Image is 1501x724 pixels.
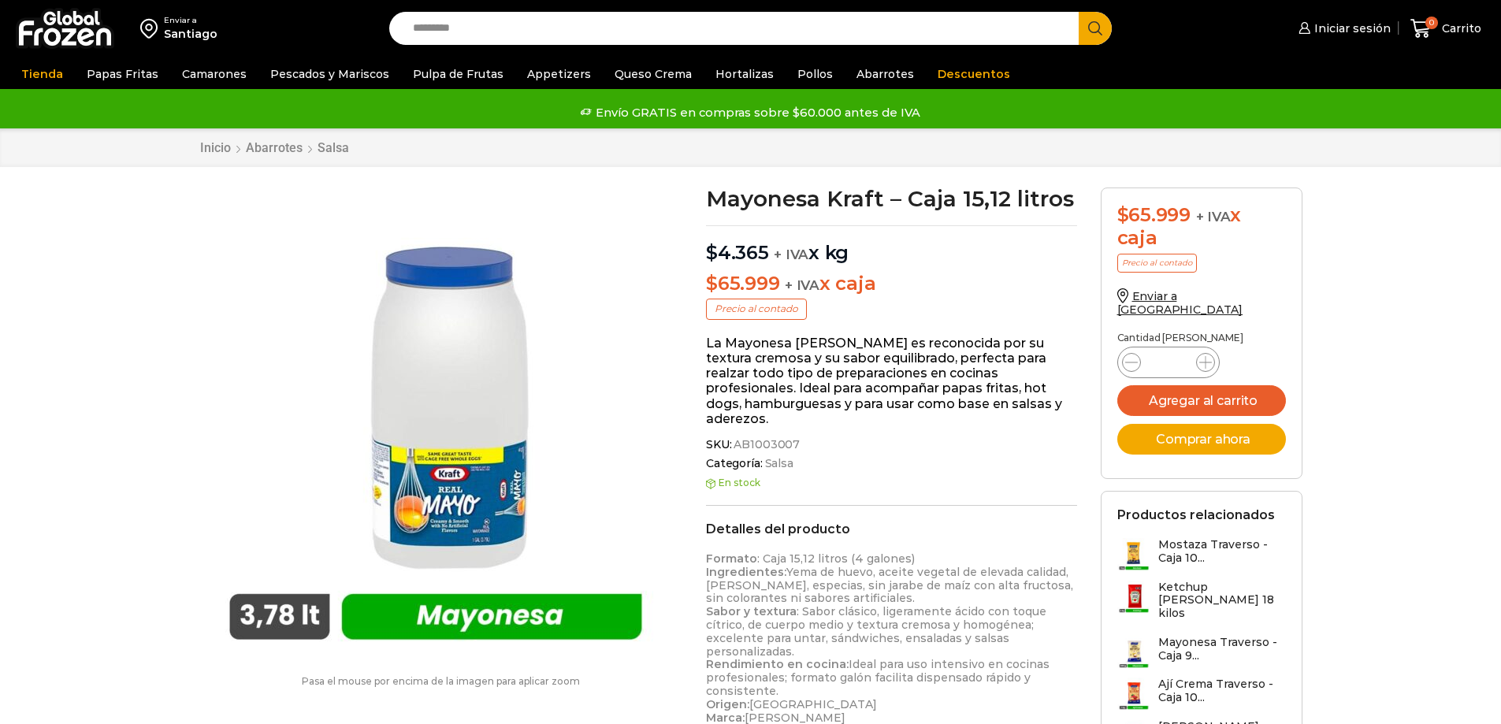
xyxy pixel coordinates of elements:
[199,140,232,155] a: Inicio
[1425,17,1438,29] span: 0
[706,522,1077,537] h2: Detalles del producto
[199,676,683,687] p: Pasa el mouse por encima de la imagen para aplicar zoom
[1117,507,1275,522] h2: Productos relacionados
[1117,678,1286,711] a: Ají Crema Traverso - Caja 10...
[1438,20,1481,36] span: Carrito
[262,59,397,89] a: Pescados y Mariscos
[706,273,1077,295] p: x caja
[1117,204,1286,250] div: x caja
[13,59,71,89] a: Tienda
[1117,254,1197,273] p: Precio al contado
[1117,424,1286,455] button: Comprar ahora
[607,59,700,89] a: Queso Crema
[706,272,779,295] bdi: 65.999
[1117,636,1286,670] a: Mayonesa Traverso - Caja 9...
[164,15,217,26] div: Enviar a
[1158,636,1286,663] h3: Mayonesa Traverso - Caja 9...
[79,59,166,89] a: Papas Fritas
[1117,289,1243,317] a: Enviar a [GEOGRAPHIC_DATA]
[199,187,672,660] img: mayonesa heinz
[708,59,782,89] a: Hortalizas
[930,59,1018,89] a: Descuentos
[1196,209,1231,225] span: + IVA
[706,225,1077,265] p: x kg
[1154,351,1183,373] input: Product quantity
[1295,13,1391,44] a: Iniciar sesión
[849,59,922,89] a: Abarrotes
[706,697,749,711] strong: Origen:
[1117,538,1286,572] a: Mostaza Traverso - Caja 10...
[1117,581,1286,628] a: Ketchup [PERSON_NAME] 18 kilos
[706,457,1077,470] span: Categoría:
[317,140,350,155] a: Salsa
[706,336,1077,426] p: La Mayonesa [PERSON_NAME] es reconocida por su textura cremosa y su sabor equilibrado, perfecta p...
[774,247,808,262] span: + IVA
[1117,203,1129,226] span: $
[245,140,303,155] a: Abarrotes
[706,551,757,566] strong: Formato
[763,457,793,470] a: Salsa
[706,241,769,264] bdi: 4.365
[174,59,255,89] a: Camarones
[405,59,511,89] a: Pulpa de Frutas
[706,477,1077,488] p: En stock
[790,59,841,89] a: Pollos
[199,140,350,155] nav: Breadcrumb
[1158,678,1286,704] h3: Ají Crema Traverso - Caja 10...
[1406,10,1485,47] a: 0 Carrito
[519,59,599,89] a: Appetizers
[706,272,718,295] span: $
[731,438,800,451] span: AB1003007
[1079,12,1112,45] button: Search button
[706,604,797,618] strong: Sabor y textura
[706,299,807,319] p: Precio al contado
[140,15,164,42] img: address-field-icon.svg
[1117,385,1286,416] button: Agregar al carrito
[1310,20,1391,36] span: Iniciar sesión
[706,187,1077,210] h1: Mayonesa Kraft – Caja 15,12 litros
[785,277,819,293] span: + IVA
[164,26,217,42] div: Santiago
[706,657,849,671] strong: Rendimiento en cocina:
[1117,203,1191,226] bdi: 65.999
[1117,332,1286,343] p: Cantidad [PERSON_NAME]
[1158,538,1286,565] h3: Mostaza Traverso - Caja 10...
[706,438,1077,451] span: SKU:
[706,565,786,579] strong: Ingredientes:
[706,241,718,264] span: $
[1158,581,1286,620] h3: Ketchup [PERSON_NAME] 18 kilos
